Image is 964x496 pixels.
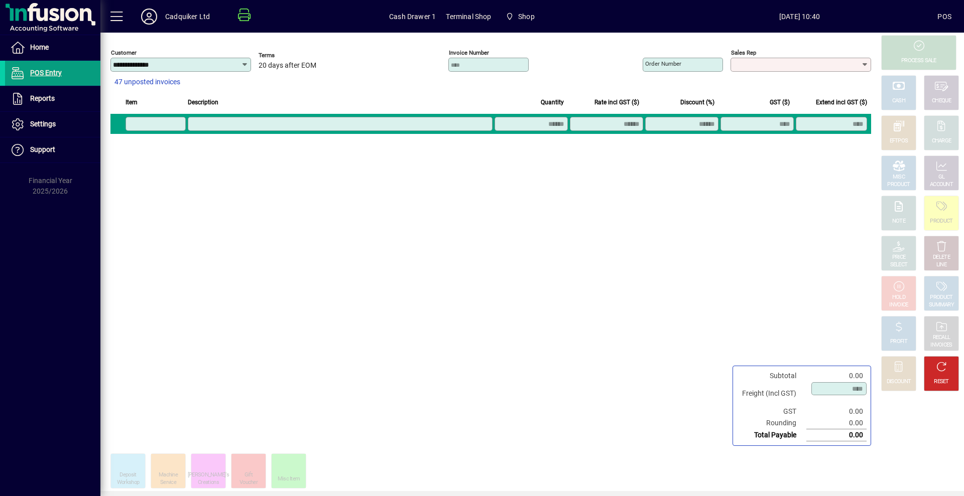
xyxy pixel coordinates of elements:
td: Subtotal [737,370,806,382]
div: Creations [198,479,219,486]
div: CASH [892,97,905,105]
div: INVOICES [930,342,952,349]
div: Deposit [119,471,136,479]
div: PRICE [892,254,906,261]
div: Machine [159,471,178,479]
span: Settings [30,120,56,128]
span: Terminal Shop [446,9,491,25]
div: PRODUCT [930,294,952,301]
a: Settings [5,112,100,137]
div: NOTE [892,218,905,225]
div: PRODUCT [930,218,952,225]
div: INVOICE [889,301,908,309]
div: [PERSON_NAME]'s [188,471,229,479]
div: Voucher [239,479,258,486]
mat-label: Customer [111,49,137,56]
button: Profile [133,8,165,26]
span: Reports [30,94,55,102]
td: Freight (Incl GST) [737,382,806,406]
div: GL [938,174,945,181]
div: ACCOUNT [930,181,953,189]
div: MISC [893,174,905,181]
span: [DATE] 10:40 [661,9,937,25]
td: 0.00 [806,417,867,429]
div: EFTPOS [890,137,908,145]
span: Shop [518,9,535,25]
span: Terms [259,52,319,59]
div: Service [160,479,176,486]
span: Item [126,97,138,108]
span: Cash Drawer 1 [389,9,436,25]
span: Discount (%) [680,97,714,108]
a: Support [5,137,100,162]
mat-label: Invoice number [449,49,489,56]
a: Reports [5,86,100,111]
span: GST ($) [770,97,790,108]
div: SELECT [890,261,908,269]
div: Gift [245,471,253,479]
div: PRODUCT [887,181,910,189]
td: 0.00 [806,370,867,382]
mat-label: Order number [645,60,681,67]
div: RESET [934,378,949,386]
div: POS [937,9,951,25]
div: DISCOUNT [887,378,911,386]
div: CHARGE [932,137,951,145]
td: Total Payable [737,429,806,441]
span: Rate incl GST ($) [594,97,639,108]
div: RECALL [933,334,950,342]
div: CHEQUE [932,97,951,105]
div: HOLD [892,294,905,301]
span: Shop [502,8,539,26]
span: Quantity [541,97,564,108]
div: LINE [936,261,946,269]
div: DELETE [933,254,950,261]
td: 0.00 [806,406,867,417]
span: 20 days after EOM [259,62,316,70]
td: GST [737,406,806,417]
button: 47 unposted invoices [110,73,184,91]
a: Home [5,35,100,60]
span: Description [188,97,218,108]
div: SUMMARY [929,301,954,309]
span: Support [30,145,55,153]
td: 0.00 [806,429,867,441]
mat-label: Sales rep [731,49,756,56]
div: PROFIT [890,338,907,346]
span: Home [30,43,49,51]
div: Workshop [117,479,139,486]
span: 47 unposted invoices [114,77,180,87]
div: Cadquiker Ltd [165,9,210,25]
td: Rounding [737,417,806,429]
span: POS Entry [30,69,62,77]
div: PROCESS SALE [901,57,936,65]
div: Misc Item [278,475,300,483]
span: Extend incl GST ($) [816,97,867,108]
